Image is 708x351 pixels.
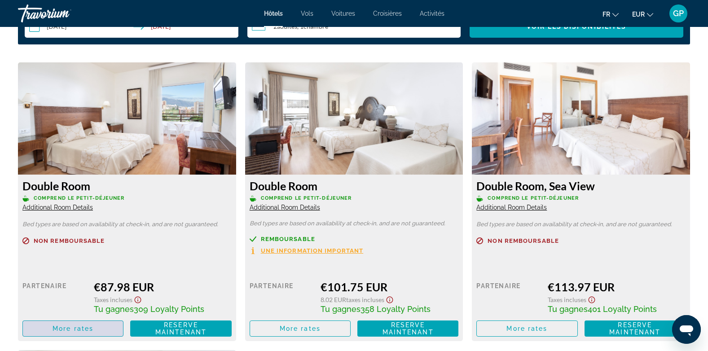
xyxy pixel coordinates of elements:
button: Reserve maintenant [585,320,686,337]
a: Croisières [373,10,402,17]
span: Non remboursable [34,238,105,244]
button: Change language [602,8,619,21]
button: User Menu [667,4,690,23]
a: Hôtels [264,10,283,17]
span: Remboursable [261,236,315,242]
div: Partenaire [476,280,541,314]
span: Taxes incluses [346,296,384,303]
span: More rates [280,325,321,332]
button: More rates [22,320,123,337]
span: Tu gagnes [94,304,134,314]
span: Non remboursable [488,238,559,244]
span: Reserve maintenant [383,321,434,336]
h3: Double Room [22,179,232,193]
button: Check-in date: Oct 24, 2025 Check-out date: Oct 26, 2025 [25,15,238,38]
div: Partenaire [22,280,87,314]
p: Bed types are based on availability at check-in, and are not guaranteed. [250,220,459,227]
button: Reserve maintenant [130,320,231,337]
button: Une information important [250,247,364,254]
span: Tu gagnes [548,304,588,314]
span: 309 Loyalty Points [134,304,204,314]
span: 358 Loyalty Points [361,304,431,314]
span: Reserve maintenant [155,321,207,336]
span: Reserve maintenant [609,321,660,336]
span: 401 Loyalty Points [588,304,657,314]
button: More rates [250,320,351,337]
button: Show Taxes and Fees disclaimer [132,294,143,304]
button: Show Taxes and Fees disclaimer [384,294,395,304]
span: Tu gagnes [321,304,361,314]
button: Change currency [632,8,653,21]
button: Reserve maintenant [357,320,458,337]
div: €113.97 EUR [548,280,686,294]
p: Bed types are based on availability at check-in, and are not guaranteed. [22,221,232,228]
img: b5eb1ebd-d0fe-4d7a-a76c-625f8cf41c6c.jpeg [472,62,690,175]
span: Additional Room Details [22,204,93,211]
a: Vols [301,10,313,17]
div: €87.98 EUR [94,280,232,294]
iframe: Bouton de lancement de la fenêtre de messagerie [672,315,701,344]
span: GP [673,9,684,18]
button: Show Taxes and Fees disclaimer [586,294,597,304]
span: Comprend le petit-déjeuner [34,195,125,201]
span: Taxes incluses [548,296,586,303]
span: Une information important [261,248,364,254]
span: Additional Room Details [476,204,547,211]
span: fr [602,11,610,18]
a: Travorium [18,2,108,25]
span: Comprend le petit-déjeuner [488,195,579,201]
span: Additional Room Details [250,204,320,211]
img: 619a4747-1584-494b-876e-2f071b96880c.jpeg [245,62,463,175]
div: Partenaire [250,280,314,314]
a: Voitures [331,10,355,17]
p: Bed types are based on availability at check-in, and are not guaranteed. [476,221,686,228]
div: Search widget [25,15,683,38]
div: €101.75 EUR [321,280,458,294]
h3: Double Room [250,179,459,193]
span: EUR [632,11,645,18]
span: More rates [506,325,547,332]
span: Taxes incluses [94,296,132,303]
h3: Double Room, Sea View [476,179,686,193]
a: Activités [420,10,444,17]
button: More rates [476,320,577,337]
a: Remboursable [250,236,459,242]
span: Comprend le petit-déjeuner [261,195,352,201]
img: d6430ab2-9fd6-4db1-b794-15ce861b90e9.jpeg [18,62,236,175]
span: 8.02 EUR [321,296,346,303]
span: More rates [53,325,93,332]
